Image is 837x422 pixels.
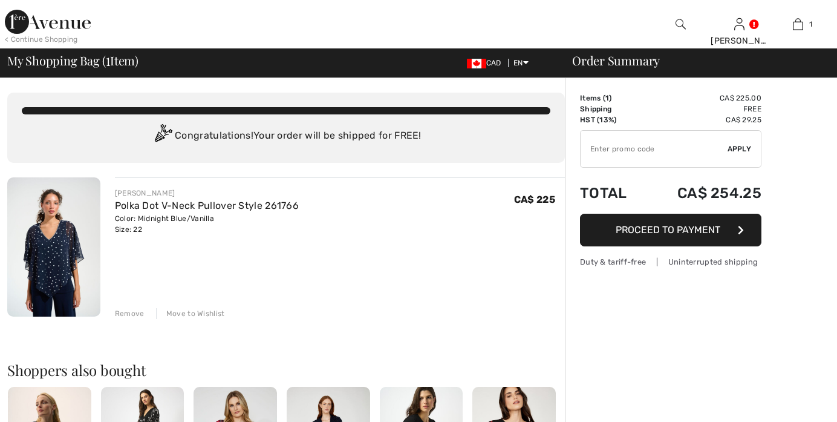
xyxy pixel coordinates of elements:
div: < Continue Shopping [5,34,78,45]
img: 1ère Avenue [5,10,91,34]
div: Duty & tariff-free | Uninterrupted shipping [580,256,761,268]
h2: Shoppers also bought [7,363,565,377]
span: 1 [809,19,812,30]
div: [PERSON_NAME] [115,188,299,199]
span: 1 [605,94,609,102]
span: EN [513,59,529,67]
td: CA$ 254.25 [645,173,761,214]
span: CAD [467,59,506,67]
td: Total [580,173,645,214]
button: Proceed to Payment [580,214,761,246]
input: Promo code [581,131,728,167]
span: My Shopping Bag ( Item) [7,54,138,67]
img: My Info [734,17,744,31]
span: Apply [728,143,752,154]
img: Congratulation2.svg [151,124,175,148]
td: HST (13%) [580,114,645,125]
span: Proceed to Payment [616,224,720,236]
div: Congratulations! Your order will be shipped for FREE! [22,124,550,148]
img: search the website [676,17,686,31]
img: Polka Dot V-Neck Pullover Style 261766 [7,177,100,317]
td: CA$ 29.25 [645,114,761,125]
img: Canadian Dollar [467,59,486,68]
div: Color: Midnight Blue/Vanilla Size: 22 [115,213,299,235]
td: Shipping [580,104,645,114]
a: Sign In [734,18,744,30]
td: Free [645,104,761,114]
td: CA$ 225.00 [645,93,761,104]
a: 1 [769,17,827,31]
div: [PERSON_NAME] [711,35,768,47]
div: Move to Wishlist [156,308,225,319]
img: My Bag [793,17,803,31]
td: Items ( ) [580,93,645,104]
div: Order Summary [558,54,830,67]
div: Remove [115,308,145,319]
span: 1 [106,51,110,67]
a: Polka Dot V-Neck Pullover Style 261766 [115,200,299,211]
span: CA$ 225 [514,194,555,205]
